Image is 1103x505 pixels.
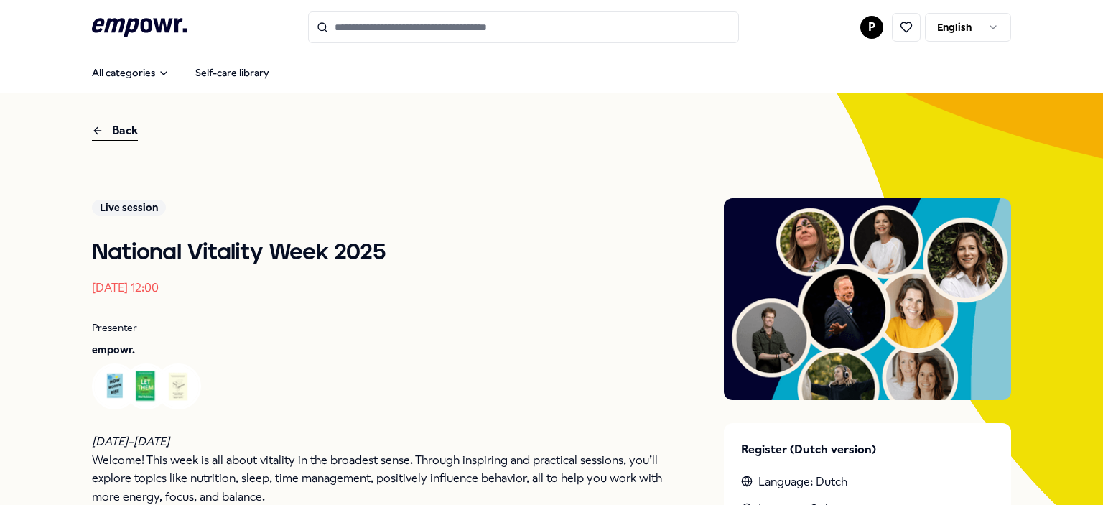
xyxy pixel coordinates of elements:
[92,121,138,141] div: Back
[92,281,159,295] time: [DATE] 12:00
[92,435,169,448] em: [DATE]–[DATE]
[92,342,666,358] p: empowr.
[860,16,883,39] button: P
[92,238,666,267] h1: National Vitality Week 2025
[308,11,739,43] input: Search for products, categories or subcategories
[126,366,167,407] img: Avatar
[157,366,199,407] img: Avatar
[92,200,166,216] div: Live session
[724,198,1011,400] img: Presenter image
[80,58,281,87] nav: Main
[184,58,281,87] a: Self-care library
[741,473,994,491] div: Language: Dutch
[741,440,994,459] p: Register (Dutch version)
[94,366,136,407] img: Avatar
[92,320,666,335] p: Presenter
[80,58,181,87] button: All categories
